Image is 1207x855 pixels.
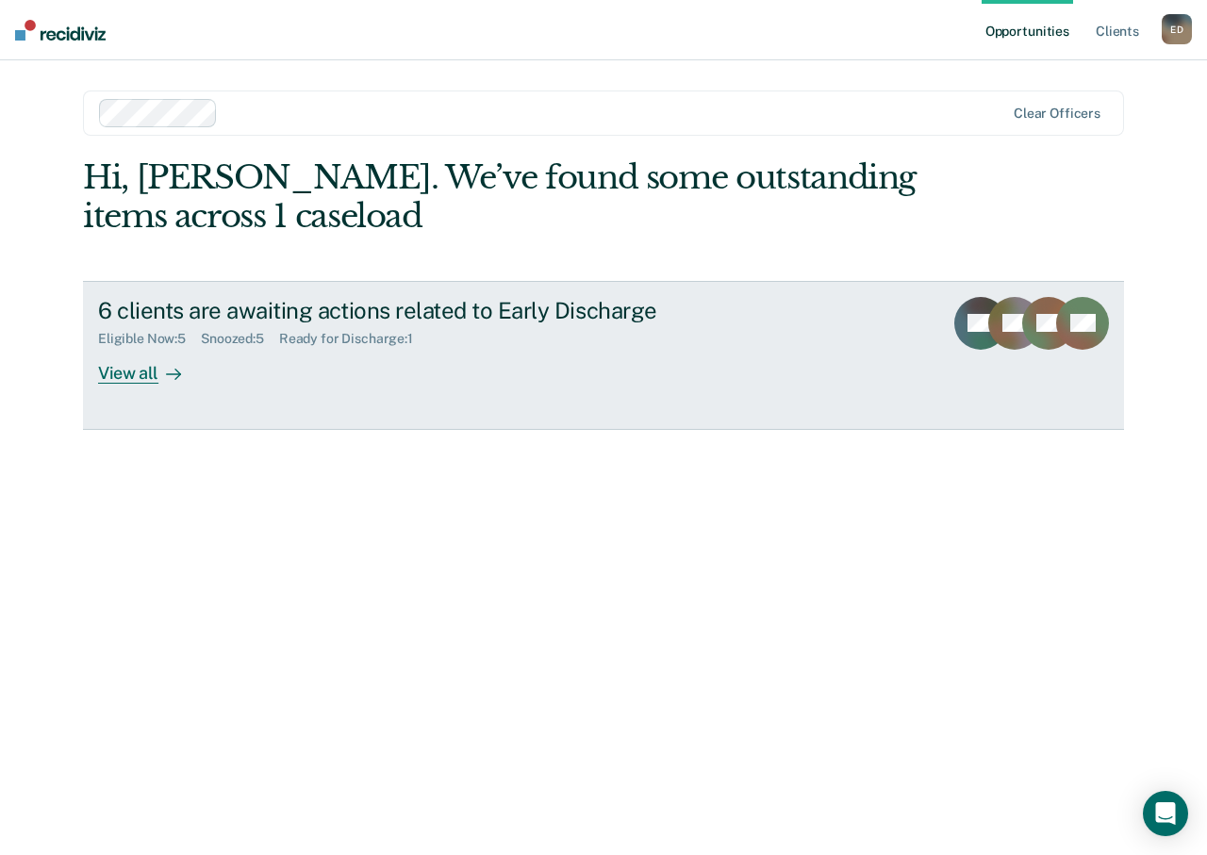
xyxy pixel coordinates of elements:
div: Snoozed : 5 [201,331,279,347]
button: ED [1162,14,1192,44]
div: Open Intercom Messenger [1143,791,1188,836]
div: 6 clients are awaiting actions related to Early Discharge [98,297,760,324]
div: E D [1162,14,1192,44]
div: Eligible Now : 5 [98,331,201,347]
div: Ready for Discharge : 1 [279,331,428,347]
a: 6 clients are awaiting actions related to Early DischargeEligible Now:5Snoozed:5Ready for Dischar... [83,281,1124,430]
img: Recidiviz [15,20,106,41]
div: Clear officers [1014,106,1100,122]
div: View all [98,347,204,384]
div: Hi, [PERSON_NAME]. We’ve found some outstanding items across 1 caseload [83,158,916,236]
